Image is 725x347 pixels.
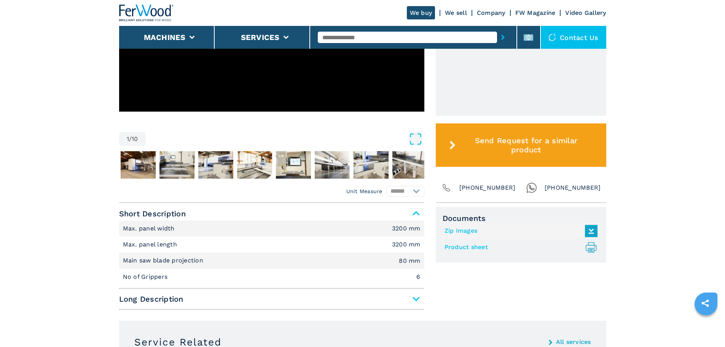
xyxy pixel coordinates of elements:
[391,150,429,180] button: Go to Slide 9
[315,151,350,179] img: 0b09f09074815afae7ff4fe08bfc7c62
[392,225,421,232] em: 3200 mm
[123,224,177,233] p: Max. panel width
[445,225,594,237] a: Zip Images
[346,187,382,195] em: Unit Measure
[556,339,591,345] a: All services
[545,182,601,193] span: [PHONE_NUMBER]
[515,9,556,16] a: FW Magazine
[119,207,424,221] span: Short Description
[237,151,272,179] img: b795704fdfc763c39c9b2f7c3326740f
[436,123,606,167] button: Send Request for a similar product
[352,150,390,180] button: Go to Slide 8
[148,132,422,146] button: Open Fullscreen
[119,221,424,285] div: Short Description
[159,151,194,179] img: 7b3755f6a6e114de13f69b784cd2a18d
[197,150,235,180] button: Go to Slide 4
[392,151,427,179] img: d6b0b99de1e179e12f420b5687cc110d
[121,151,156,179] img: 17c0d2b6f0e501b7153a4cbcc1d9e89c
[241,33,280,42] button: Services
[274,150,312,180] button: Go to Slide 6
[459,182,516,193] span: [PHONE_NUMBER]
[565,9,606,16] a: Video Gallery
[123,273,170,281] p: No of Grippers
[548,34,556,41] img: Contact us
[445,241,594,254] a: Product sheet
[416,274,420,280] em: 6
[158,150,196,180] button: Go to Slide 3
[276,151,311,179] img: 1e7bfa4436d93c62354406ee25672fa3
[144,33,186,42] button: Machines
[198,151,233,179] img: a0215d71dcc213f307336294e3c84ed6
[123,256,206,265] p: Main saw blade projection
[236,150,274,180] button: Go to Slide 5
[497,29,509,46] button: submit-button
[392,241,421,248] em: 3200 mm
[477,9,505,16] a: Company
[123,240,179,249] p: Max. panel length
[119,150,424,180] nav: Thumbnail Navigation
[526,182,537,193] img: Whatsapp
[354,151,389,179] img: c83d876f55d00b083cb28477a641e1d6
[132,136,138,142] span: 10
[459,136,593,154] span: Send Request for a similar product
[129,136,132,142] span: /
[119,5,174,21] img: Ferwood
[696,294,715,313] a: sharethis
[119,150,157,180] button: Go to Slide 2
[443,214,599,223] span: Documents
[693,313,719,341] iframe: Chat
[407,6,435,19] a: We buy
[313,150,351,180] button: Go to Slide 7
[441,182,452,193] img: Phone
[399,258,420,264] em: 80 mm
[541,26,606,49] div: Contact us
[445,9,467,16] a: We sell
[127,136,129,142] span: 1
[119,292,424,306] span: Long Description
